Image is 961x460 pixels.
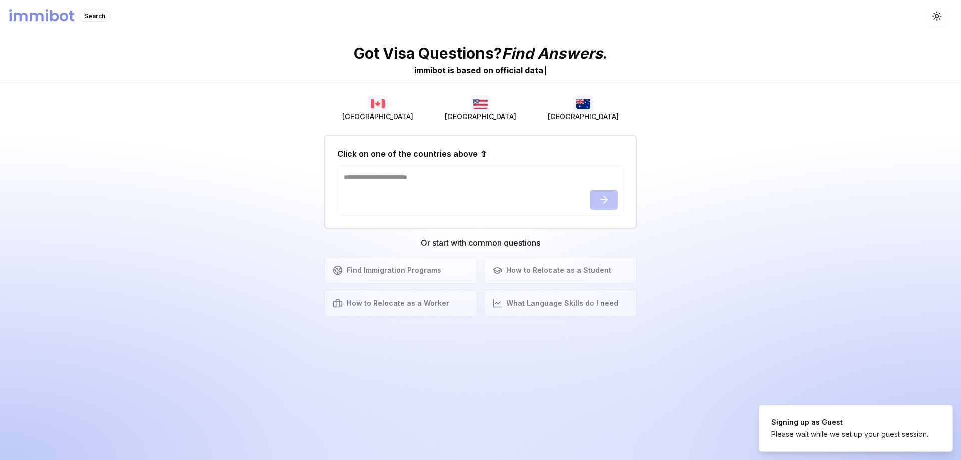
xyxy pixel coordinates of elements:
[502,44,603,62] span: Find Answers
[354,44,607,62] p: Got Visa Questions? .
[324,237,637,249] h3: Or start with common questions
[548,112,619,122] span: [GEOGRAPHIC_DATA]
[414,64,454,76] div: immibot is
[342,112,413,122] span: [GEOGRAPHIC_DATA]
[456,65,543,75] span: b a s e d o n o f f i c i a l d a t a
[573,96,593,112] img: Australia flag
[470,96,491,112] img: USA flag
[771,417,928,427] div: Signing up as Guest
[771,429,928,439] div: Please wait while we set up your guest session.
[445,112,516,122] span: [GEOGRAPHIC_DATA]
[8,7,75,25] h1: immibot
[79,11,111,22] div: Search
[337,148,487,160] h2: Click on one of the countries above ⇧
[368,96,388,112] img: Canada flag
[544,65,547,75] span: |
